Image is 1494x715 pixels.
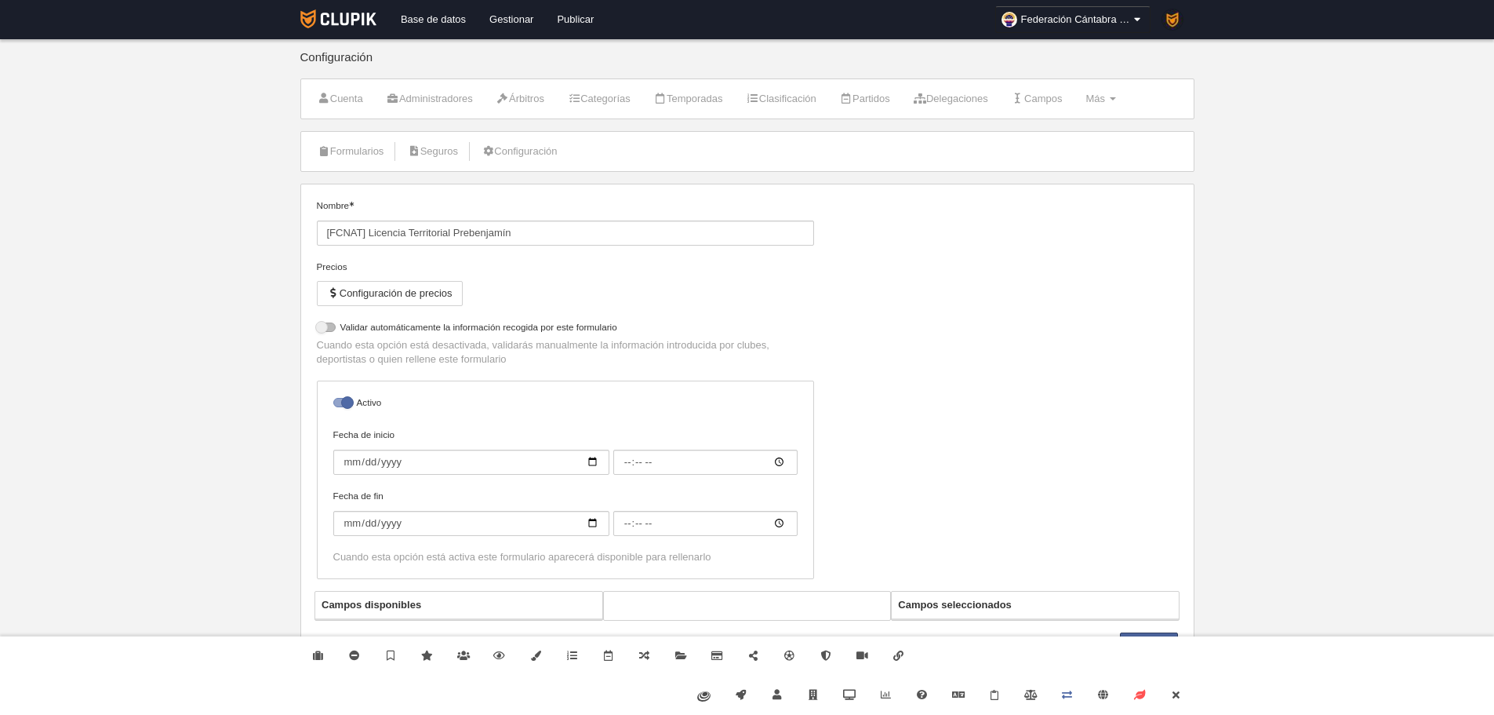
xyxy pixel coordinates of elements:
[309,87,372,111] a: Cuenta
[488,87,553,111] a: Árbitros
[905,87,997,111] a: Delegaciones
[697,691,711,702] img: fiware.svg
[1085,93,1105,104] span: Más
[738,87,825,111] a: Clasificación
[559,87,639,111] a: Categorías
[315,592,602,619] th: Campos disponibles
[1021,12,1131,27] span: Federación Cántabra de Natación
[613,511,798,536] input: Fecha de fin
[349,202,354,206] i: Obligatorio
[892,592,1179,619] th: Campos seleccionados
[333,396,798,414] label: Activo
[613,450,798,475] input: Fecha de inicio
[317,199,814,246] label: Nombre
[1162,9,1183,30] img: PaK018JKw3ps.30x30.jpg
[1120,633,1178,658] button: Guardar
[300,9,376,28] img: Clupik
[300,51,1194,78] div: Configuración
[309,140,393,163] a: Formularios
[473,140,565,163] a: Configuración
[378,87,482,111] a: Administradores
[333,550,798,564] div: Cuando esta opción está activa este formulario aparecerá disponible para rellenarlo
[317,338,814,367] p: Cuando esta opción está desactivada, validarás manualmente la información introducida por clubes,...
[1077,87,1124,111] a: Más
[333,450,609,475] input: Fecha de inicio
[333,428,798,475] label: Fecha de inicio
[333,511,609,536] input: Fecha de fin
[995,6,1150,33] a: Federación Cántabra de Natación
[831,87,899,111] a: Partidos
[398,140,467,163] a: Seguros
[1003,87,1071,111] a: Campos
[317,320,814,338] label: Validar automáticamente la información recogida por este formulario
[1001,12,1017,27] img: OaMbQzMihkYP.30x30.jpg
[317,221,814,246] input: Nombre
[317,281,463,306] button: Configuración de precios
[645,87,732,111] a: Temporadas
[333,489,798,536] label: Fecha de fin
[317,260,814,274] div: Precios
